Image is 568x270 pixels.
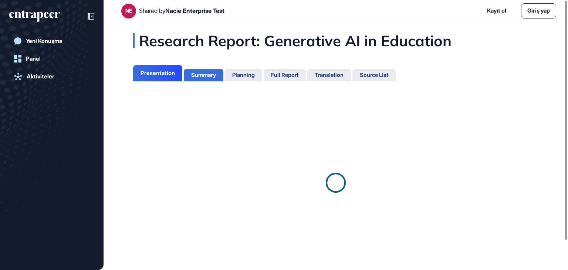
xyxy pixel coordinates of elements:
[133,33,525,48] div: Research Report: Generative AI in Education
[165,7,224,14] span: Nacie Enterprise Test
[125,8,132,14] div: NE
[521,3,556,18] a: Giriş yap
[26,55,41,62] div: Panel
[487,7,506,15] a: Kayıt ol
[9,10,60,22] div: entrapeer-logo
[360,72,388,78] div: Source List
[271,72,298,78] div: Full Report
[232,72,255,78] div: Planning
[141,70,175,77] div: Presentation
[191,72,216,78] div: Summary
[27,73,54,80] div: Aktiviteler
[26,38,62,44] div: Yeni Konuşma
[315,72,344,78] div: Translation
[139,7,224,14] div: Shared by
